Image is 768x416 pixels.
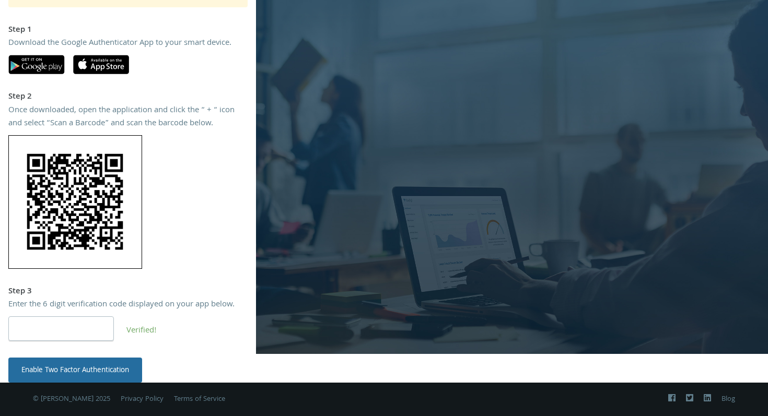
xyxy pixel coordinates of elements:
[126,324,157,338] span: Verified!
[722,394,735,405] a: Blog
[8,23,32,37] strong: Step 1
[8,358,142,383] button: Enable Two Factor Authentication
[121,394,164,405] a: Privacy Policy
[174,394,225,405] a: Terms of Service
[8,104,248,131] div: Once downloaded, open the application and click the “ + “ icon and select “Scan a Barcode” and sc...
[8,55,65,74] img: google-play.svg
[8,135,142,269] img: 71jSNH02K9QAAAABJRU5ErkJggg==
[8,299,248,312] div: Enter the 6 digit verification code displayed on your app below.
[8,285,32,299] strong: Step 3
[33,394,110,405] span: © [PERSON_NAME] 2025
[8,37,248,51] div: Download the Google Authenticator App to your smart device.
[73,55,129,74] img: apple-app-store.svg
[8,90,32,104] strong: Step 2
